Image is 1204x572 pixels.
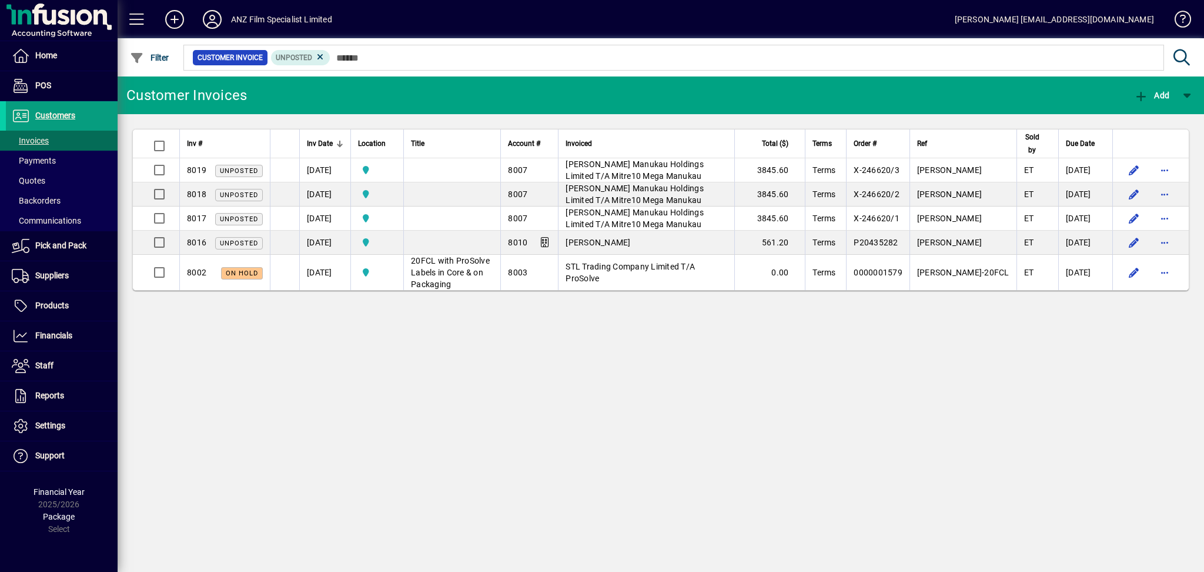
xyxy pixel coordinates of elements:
[35,451,65,460] span: Support
[1024,214,1034,223] span: ET
[812,238,835,247] span: Terms
[35,301,69,310] span: Products
[854,268,902,277] span: 0000001579
[6,131,118,151] a: Invoices
[1058,158,1112,182] td: [DATE]
[1155,209,1174,228] button: More options
[358,137,386,150] span: Location
[6,411,118,441] a: Settings
[12,156,56,165] span: Payments
[1125,185,1143,204] button: Edit
[6,321,118,351] a: Financials
[1058,255,1112,290] td: [DATE]
[566,208,704,229] span: [PERSON_NAME] Manukau Holdings Limited T/A Mitre10 Mega Manukau
[1131,85,1172,106] button: Add
[34,487,85,497] span: Financial Year
[1125,263,1143,282] button: Edit
[762,137,788,150] span: Total ($)
[220,215,258,223] span: Unposted
[6,151,118,171] a: Payments
[812,137,832,150] span: Terms
[734,231,805,255] td: 561.20
[734,255,805,290] td: 0.00
[299,182,350,207] td: [DATE]
[35,241,86,250] span: Pick and Pack
[126,86,247,105] div: Customer Invoices
[854,238,898,247] span: P20435282
[231,10,332,29] div: ANZ Film Specialist Limited
[566,262,695,283] span: STL Trading Company Limited T/A ProSolve
[917,268,1009,277] span: [PERSON_NAME]-20FCL
[35,391,64,400] span: Reports
[1155,185,1174,204] button: More options
[1066,137,1105,150] div: Due Date
[307,137,333,150] span: Inv Date
[6,291,118,321] a: Products
[1024,131,1041,157] span: Sold by
[812,268,835,277] span: Terms
[6,381,118,411] a: Reports
[35,271,69,280] span: Suppliers
[1125,209,1143,228] button: Edit
[955,10,1154,29] div: [PERSON_NAME] [EMAIL_ADDRESS][DOMAIN_NAME]
[1024,165,1034,175] span: ET
[358,266,396,279] span: AKL Warehouse
[917,238,982,247] span: [PERSON_NAME]
[12,196,61,205] span: Backorders
[358,236,396,249] span: AKL Warehouse
[1155,233,1174,252] button: More options
[917,165,982,175] span: [PERSON_NAME]
[299,255,350,290] td: [DATE]
[411,256,490,289] span: 20FCL with ProSolve Labels in Core & on Packaging
[508,214,527,223] span: 8007
[508,189,527,199] span: 8007
[812,165,835,175] span: Terms
[1058,231,1112,255] td: [DATE]
[854,137,877,150] span: Order #
[1125,233,1143,252] button: Edit
[566,137,592,150] span: Invoiced
[358,212,396,225] span: AKL Warehouse
[411,137,493,150] div: Title
[43,512,75,521] span: Package
[187,268,206,277] span: 8002
[198,52,263,64] span: Customer Invoice
[35,331,72,340] span: Financials
[187,137,263,150] div: Inv #
[566,137,727,150] div: Invoiced
[187,238,206,247] span: 8016
[12,216,81,225] span: Communications
[127,47,172,68] button: Filter
[6,71,118,101] a: POS
[6,191,118,211] a: Backorders
[276,54,312,62] span: Unposted
[917,189,982,199] span: [PERSON_NAME]
[1066,137,1095,150] span: Due Date
[917,137,1009,150] div: Ref
[742,137,799,150] div: Total ($)
[35,421,65,430] span: Settings
[299,231,350,255] td: [DATE]
[1058,207,1112,231] td: [DATE]
[734,182,805,207] td: 3845.60
[220,240,258,247] span: Unposted
[307,137,343,150] div: Inv Date
[358,188,396,201] span: AKL Warehouse
[1134,91,1169,100] span: Add
[6,171,118,191] a: Quotes
[566,184,704,205] span: [PERSON_NAME] Manukau Holdings Limited T/A Mitre10 Mega Manukau
[1166,2,1189,41] a: Knowledge Base
[193,9,231,30] button: Profile
[6,41,118,71] a: Home
[6,211,118,231] a: Communications
[854,137,902,150] div: Order #
[917,214,982,223] span: [PERSON_NAME]
[508,165,527,175] span: 8007
[226,270,258,277] span: On hold
[854,189,899,199] span: X-246620/2
[508,137,551,150] div: Account #
[130,53,169,62] span: Filter
[299,207,350,231] td: [DATE]
[12,136,49,145] span: Invoices
[187,214,206,223] span: 8017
